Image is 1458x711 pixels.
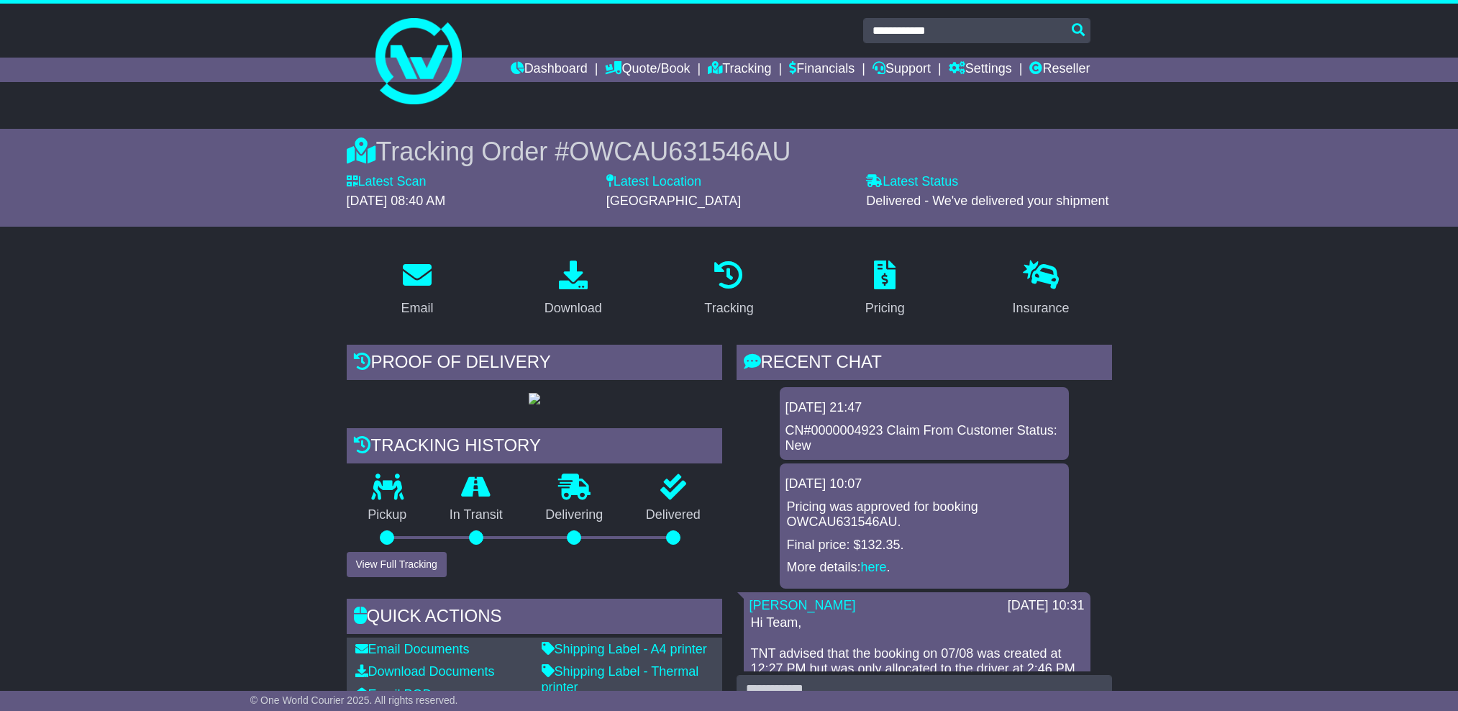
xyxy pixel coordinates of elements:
[787,538,1062,553] p: Final price: $132.35.
[605,58,690,82] a: Quote/Book
[785,476,1063,492] div: [DATE] 10:07
[355,664,495,679] a: Download Documents
[511,58,588,82] a: Dashboard
[535,255,611,323] a: Download
[704,299,753,318] div: Tracking
[708,58,771,82] a: Tracking
[355,642,470,656] a: Email Documents
[428,507,524,523] p: In Transit
[789,58,855,82] a: Financials
[872,58,931,82] a: Support
[529,393,540,404] img: GetPodImage
[787,499,1062,530] p: Pricing was approved for booking OWCAU631546AU.
[695,255,762,323] a: Tracking
[545,299,602,318] div: Download
[524,507,625,523] p: Delivering
[737,345,1112,384] div: RECENT CHAT
[347,194,446,208] span: [DATE] 08:40 AM
[355,687,439,702] a: Email PODs
[606,194,741,208] span: [GEOGRAPHIC_DATA]
[787,560,1062,576] p: More details: .
[1029,58,1090,82] a: Reseller
[866,174,958,190] label: Latest Status
[347,174,427,190] label: Latest Scan
[347,136,1112,167] div: Tracking Order #
[401,299,433,318] div: Email
[749,598,856,612] a: [PERSON_NAME]
[569,137,790,166] span: OWCAU631546AU
[785,400,1063,416] div: [DATE] 21:47
[1003,255,1079,323] a: Insurance
[856,255,914,323] a: Pricing
[949,58,1012,82] a: Settings
[861,560,887,574] a: here
[347,428,722,467] div: Tracking history
[250,694,458,706] span: © One World Courier 2025. All rights reserved.
[624,507,722,523] p: Delivered
[1013,299,1070,318] div: Insurance
[1008,598,1085,614] div: [DATE] 10:31
[606,174,701,190] label: Latest Location
[542,642,707,656] a: Shipping Label - A4 printer
[347,599,722,638] div: Quick Actions
[542,664,699,694] a: Shipping Label - Thermal printer
[865,299,905,318] div: Pricing
[347,507,429,523] p: Pickup
[347,552,447,577] button: View Full Tracking
[347,345,722,384] div: Proof of Delivery
[391,255,442,323] a: Email
[785,423,1063,454] div: CN#0000004923 Claim From Customer Status: New
[866,194,1108,208] span: Delivered - We've delivered your shipment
